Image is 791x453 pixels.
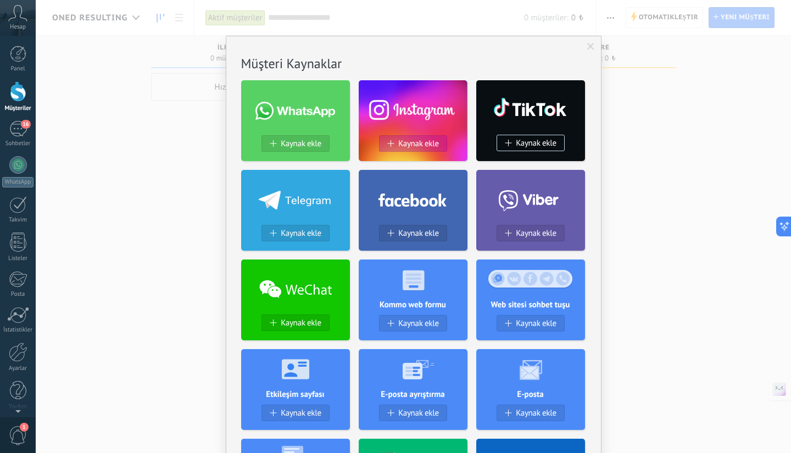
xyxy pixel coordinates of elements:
span: Kaynak ekle [281,229,321,238]
div: Ayarlar [2,365,34,372]
button: Kaynak ekle [497,315,565,332]
button: Kaynak ekle [497,405,565,421]
div: İstatistikler [2,327,34,334]
span: Kaynak ekle [398,229,439,238]
h4: E-posta [476,389,585,400]
button: Kaynak ekle [261,135,330,152]
button: Kaynak ekle [261,225,330,241]
div: Müşteriler [2,105,34,112]
h4: Etkileşim sayfası [241,389,350,400]
span: 16 [21,120,30,129]
span: Kaynak ekle [398,139,439,148]
button: Kaynak ekle [379,225,447,241]
button: Kaynak ekle [497,225,565,241]
h4: Kommo web formu [359,300,467,310]
h4: E-posta ayrıştırma [359,389,467,400]
span: Kaynak ekle [516,139,556,148]
span: Hesap [10,24,26,31]
div: WhatsApp [2,177,34,187]
h2: Müşteri Kaynaklar [241,55,586,72]
div: Panel [2,65,34,73]
span: Kaynak ekle [516,319,556,328]
span: Kaynak ekle [516,408,556,418]
div: Takvim [2,217,34,224]
div: Posta [2,291,34,298]
span: Kaynak ekle [281,408,321,418]
div: Listeler [2,255,34,262]
div: Sohbetler [2,140,34,147]
button: Kaynak ekle [261,405,330,421]
span: Kaynak ekle [398,408,439,418]
button: Kaynak ekle [261,314,330,331]
button: Kaynak ekle [379,315,447,332]
span: Kaynak ekle [281,318,321,328]
span: 1 [20,423,29,432]
span: Kaynak ekle [281,139,321,148]
button: Kaynak ekle [497,135,565,151]
span: Kaynak ekle [398,319,439,328]
span: Kaynak ekle [516,229,556,238]
button: Kaynak ekle [379,405,447,421]
h4: Web sitesi sohbet tuşu [476,300,585,310]
button: Kaynak ekle [379,135,447,152]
